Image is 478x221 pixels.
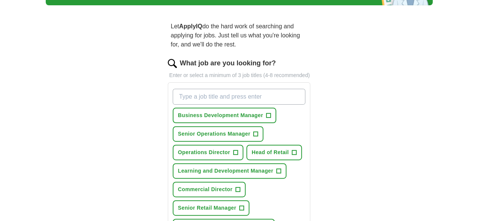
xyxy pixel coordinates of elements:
[252,148,289,156] span: Head of Retail
[178,167,273,175] span: Learning and Development Manager
[180,58,276,68] label: What job are you looking for?
[173,145,243,160] button: Operations Director
[178,185,232,193] span: Commercial Director
[179,23,202,29] strong: ApplyIQ
[178,111,263,119] span: Business Development Manager
[178,130,251,138] span: Senior Operations Manager
[173,126,264,142] button: Senior Operations Manager
[173,89,306,105] input: Type a job title and press enter
[178,204,236,212] span: Senior Retail Manager
[168,19,311,52] p: Let do the hard work of searching and applying for jobs. Just tell us what you're looking for, an...
[168,71,311,79] p: Enter or select a minimum of 3 job titles (4-8 recommended)
[246,145,302,160] button: Head of Retail
[168,59,177,68] img: search.png
[173,163,286,179] button: Learning and Development Manager
[173,108,276,123] button: Business Development Manager
[173,182,246,197] button: Commercial Director
[178,148,230,156] span: Operations Director
[173,200,249,216] button: Senior Retail Manager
